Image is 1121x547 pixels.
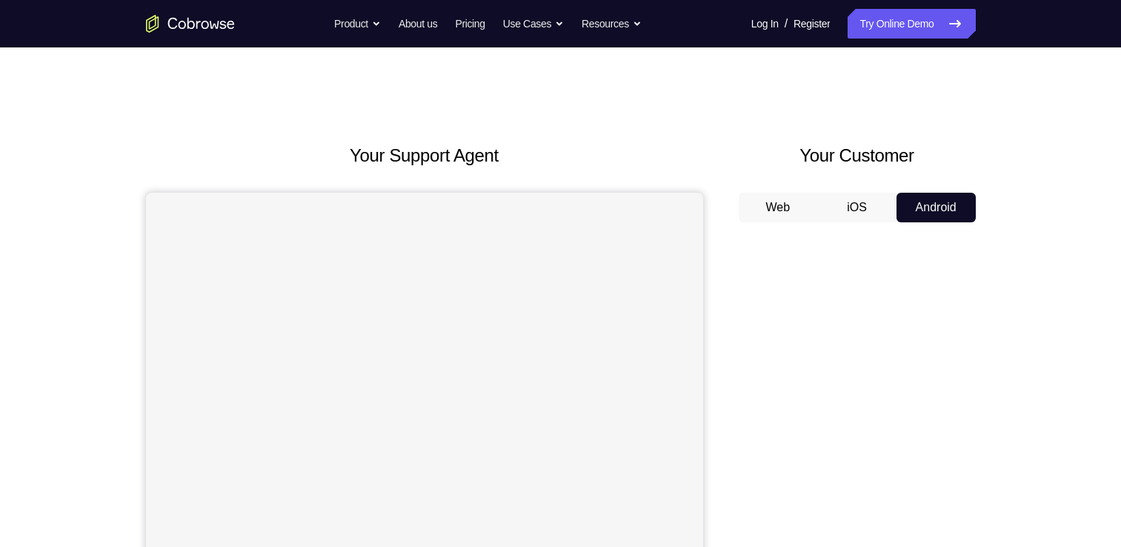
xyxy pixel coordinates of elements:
[794,9,830,39] a: Register
[817,193,897,222] button: iOS
[503,9,564,39] button: Use Cases
[785,15,788,33] span: /
[399,9,437,39] a: About us
[455,9,485,39] a: Pricing
[897,193,976,222] button: Android
[146,142,703,169] h2: Your Support Agent
[739,193,818,222] button: Web
[334,9,381,39] button: Product
[582,9,642,39] button: Resources
[848,9,975,39] a: Try Online Demo
[751,9,779,39] a: Log In
[739,142,976,169] h2: Your Customer
[146,15,235,33] a: Go to the home page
